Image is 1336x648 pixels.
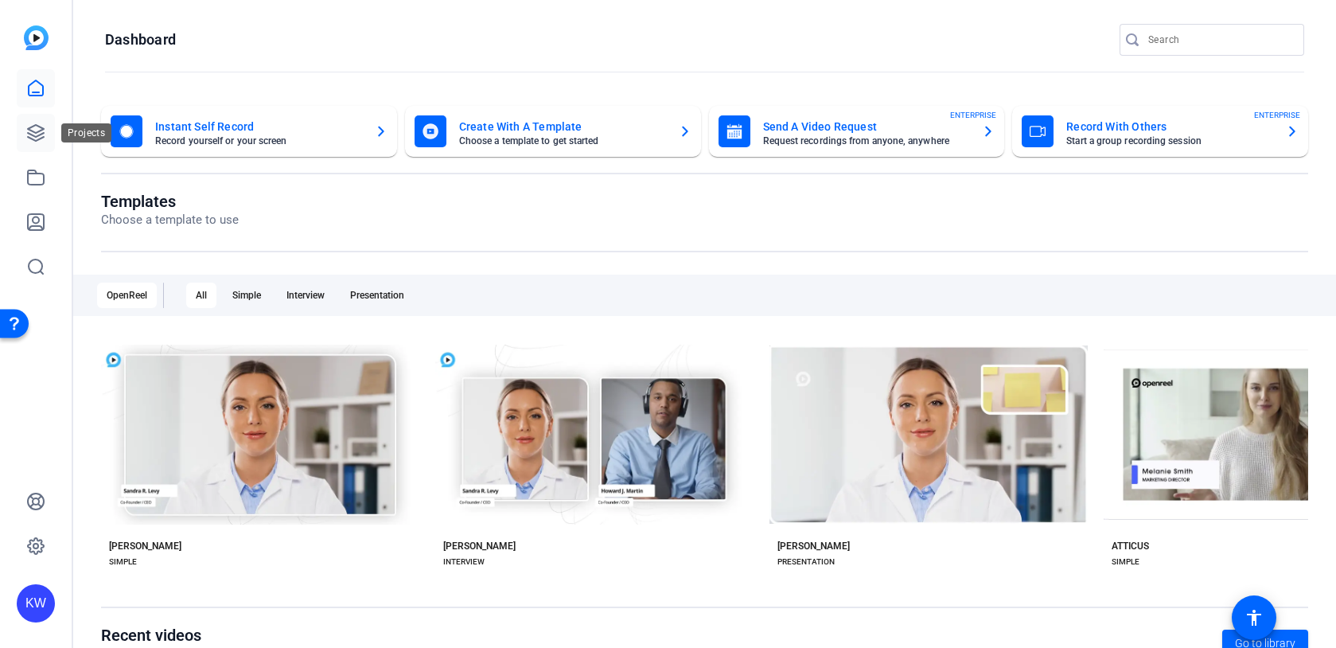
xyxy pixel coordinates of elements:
button: Instant Self RecordRecord yourself or your screen [101,106,397,157]
button: Create With A TemplateChoose a template to get started [405,106,701,157]
h1: Recent videos [101,626,255,645]
div: SIMPLE [1112,556,1139,568]
mat-card-subtitle: Record yourself or your screen [155,136,362,146]
span: ENTERPRISE [950,109,996,121]
button: Send A Video RequestRequest recordings from anyone, anywhereENTERPRISE [709,106,1005,157]
div: INTERVIEW [443,556,485,568]
mat-card-subtitle: Request recordings from anyone, anywhere [763,136,970,146]
div: ATTICUS [1112,540,1149,552]
div: Simple [223,283,271,308]
div: [PERSON_NAME] [109,540,181,552]
mat-card-title: Record With Others [1066,117,1273,136]
div: PRESENTATION [777,556,835,568]
input: Search [1148,30,1291,49]
div: OpenReel [97,283,157,308]
div: Projects [61,123,111,142]
p: Choose a template to use [101,211,239,229]
mat-card-title: Send A Video Request [763,117,970,136]
div: [PERSON_NAME] [443,540,516,552]
mat-card-subtitle: Choose a template to get started [459,136,666,146]
mat-card-subtitle: Start a group recording session [1066,136,1273,146]
div: All [186,283,216,308]
img: blue-gradient.svg [24,25,49,50]
h1: Dashboard [105,30,176,49]
span: ENTERPRISE [1254,109,1300,121]
div: Interview [277,283,334,308]
div: Presentation [341,283,414,308]
div: SIMPLE [109,556,137,568]
mat-card-title: Instant Self Record [155,117,362,136]
div: KW [17,584,55,623]
mat-icon: accessibility [1244,608,1264,627]
button: Record With OthersStart a group recording sessionENTERPRISE [1012,106,1308,157]
h1: Templates [101,192,239,211]
mat-card-title: Create With A Template [459,117,666,136]
div: [PERSON_NAME] [777,540,850,552]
